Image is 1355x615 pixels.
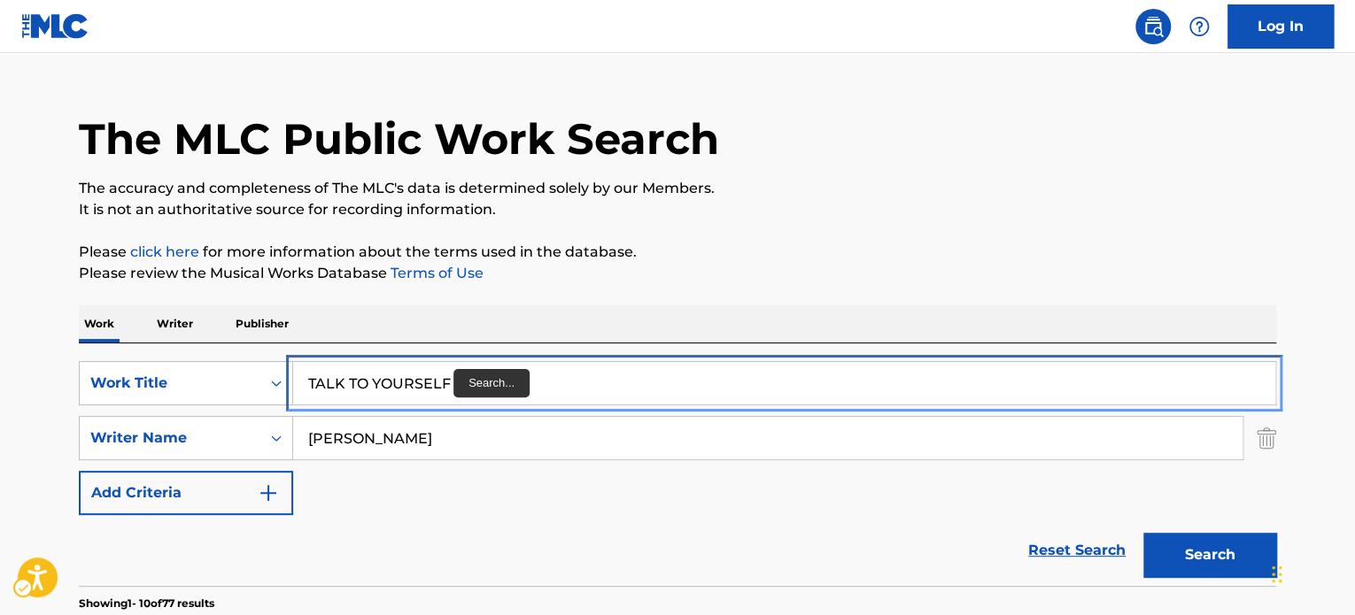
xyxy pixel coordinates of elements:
[21,13,89,39] img: MLC Logo
[1019,531,1134,570] a: Reset Search
[293,362,1275,404] input: Search...
[79,112,719,165] h1: The MLC Public Work Search
[79,471,293,515] button: Add Criteria
[79,263,1276,284] p: Please review the Musical Works Database
[79,361,1276,586] form: Search Form
[1142,16,1164,37] img: search
[1143,533,1276,577] button: Search
[258,482,279,504] img: 9d2ae6d4665cec9f34b9.svg
[79,305,120,342] p: Work
[90,427,250,449] div: Writer Name
[90,373,250,394] div: Work Title
[1266,530,1355,615] iframe: Hubspot Iframe
[151,305,198,342] p: Writer
[79,178,1276,199] p: The accuracy and completeness of The MLC's data is determined solely by our Members.
[1266,530,1355,615] div: Chat Widget
[79,199,1276,220] p: It is not an authoritative source for recording information.
[387,265,484,281] a: Terms of Use
[79,596,214,611] p: Showing 1 - 10 of 77 results
[1227,4,1334,49] a: Log In
[1189,16,1210,37] img: help
[130,243,199,260] a: click here
[79,242,1276,263] p: Please for more information about the terms used in the database.
[1257,416,1276,460] img: Delete Criterion
[1272,548,1282,601] div: Drag
[293,417,1243,459] input: Search...
[230,305,294,342] p: Publisher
